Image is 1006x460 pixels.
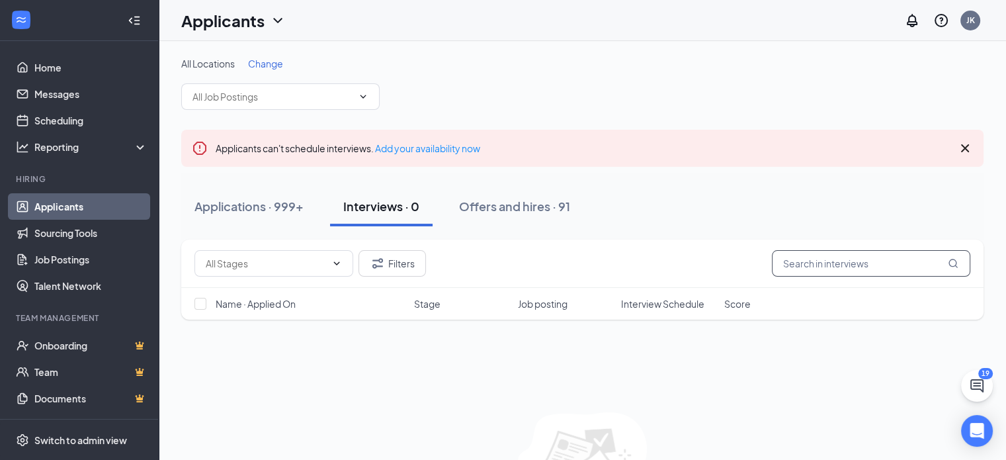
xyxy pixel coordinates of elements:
a: TeamCrown [34,359,147,385]
svg: WorkstreamLogo [15,13,28,26]
button: Filter Filters [358,250,426,277]
div: Offers and hires · 91 [459,198,570,214]
svg: ChevronDown [358,91,368,102]
svg: ChatActive [969,378,985,394]
a: Home [34,54,147,81]
a: Talent Network [34,273,147,299]
a: Applicants [34,193,147,220]
a: Add your availability now [375,142,480,154]
svg: Cross [957,140,973,156]
a: DocumentsCrown [34,385,147,412]
span: Applicants can't schedule interviews. [216,142,480,154]
svg: QuestionInfo [933,13,949,28]
input: Search in interviews [772,250,970,277]
a: Job Postings [34,246,147,273]
input: All Stages [206,256,326,271]
div: Hiring [16,173,145,185]
a: Messages [34,81,147,107]
svg: Analysis [16,140,29,154]
svg: Settings [16,434,29,447]
svg: Collapse [128,14,141,27]
input: All Job Postings [192,89,353,104]
div: Team Management [16,312,145,324]
a: SurveysCrown [34,412,147,438]
span: Score [724,297,751,310]
a: Sourcing Tools [34,220,147,246]
a: Scheduling [34,107,147,134]
div: Switch to admin view [34,434,127,447]
span: Job posting [518,297,567,310]
span: Name · Applied On [216,297,296,310]
svg: Notifications [904,13,920,28]
div: Open Intercom Messenger [961,415,993,447]
svg: ChevronDown [331,258,342,269]
span: Interview Schedule [621,297,704,310]
span: All Locations [181,58,235,69]
a: OnboardingCrown [34,332,147,359]
h1: Applicants [181,9,265,32]
svg: MagnifyingGlass [948,258,958,269]
div: Interviews · 0 [343,198,419,214]
div: 19 [978,368,993,379]
button: ChatActive [961,370,993,402]
svg: Error [192,140,208,156]
svg: ChevronDown [270,13,286,28]
span: Stage [414,297,440,310]
div: JK [966,15,975,26]
div: Applications · 999+ [194,198,304,214]
span: Change [248,58,283,69]
svg: Filter [370,255,386,271]
div: Reporting [34,140,148,154]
